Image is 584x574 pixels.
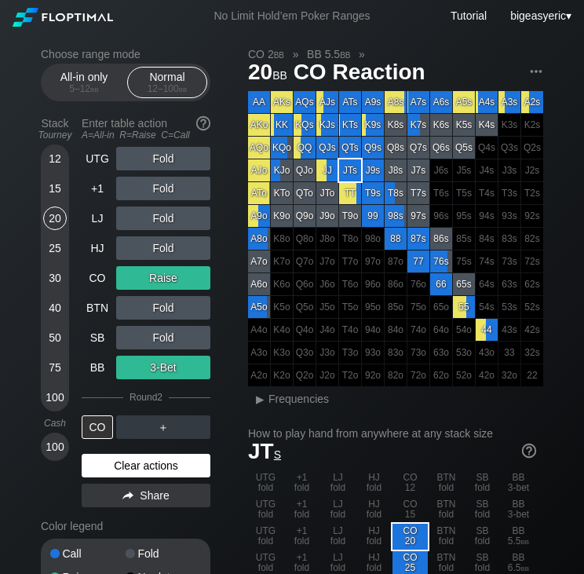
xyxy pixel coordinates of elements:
[362,296,384,318] div: 100% fold in prior round
[498,364,520,386] div: 100% fold in prior round
[430,114,452,136] div: K6s
[82,266,113,290] div: CO
[476,273,498,295] div: 100% fold in prior round
[294,250,316,272] div: 100% fold in prior round
[248,296,270,318] div: A5o
[82,454,210,477] div: Clear actions
[122,492,133,500] img: share.864f2f62.svg
[268,393,329,405] span: Frequencies
[248,182,270,204] div: ATo
[316,159,338,181] div: JJ
[476,182,498,204] div: 100% fold in prior round
[453,319,475,341] div: 100% fold in prior round
[430,250,452,272] div: 76s
[407,342,429,364] div: 100% fold in prior round
[510,9,566,22] span: bigeasyeric
[82,177,113,200] div: +1
[465,470,500,496] div: SB fold
[43,296,67,320] div: 40
[521,364,543,386] div: 100% fold in prior round
[430,182,452,204] div: 100% fold in prior round
[453,342,475,364] div: 100% fold in prior round
[453,137,475,159] div: Q5s
[451,9,487,22] a: Tutorial
[521,562,530,573] span: bb
[294,205,316,227] div: Q9o
[407,228,429,250] div: 87s
[190,9,393,26] div: No Limit Hold’em Poker Ranges
[453,91,475,113] div: A5s
[465,497,500,523] div: SB fold
[498,182,520,204] div: 100% fold in prior round
[35,130,75,141] div: Tourney
[476,296,498,318] div: 100% fold in prior round
[316,182,338,204] div: JTo
[43,326,67,349] div: 50
[430,296,452,318] div: 100% fold in prior round
[271,296,293,318] div: 100% fold in prior round
[316,114,338,136] div: KJs
[392,524,428,550] div: CO 20
[43,386,67,409] div: 100
[271,364,293,386] div: 100% fold in prior round
[316,205,338,227] div: J9o
[476,159,498,181] div: 100% fold in prior round
[385,228,407,250] div: 88
[294,273,316,295] div: 100% fold in prior round
[271,114,293,136] div: KK
[498,205,520,227] div: 100% fold in prior round
[134,83,200,94] div: 12 – 100
[476,91,498,113] div: A4s
[385,296,407,318] div: 100% fold in prior round
[527,63,545,80] img: ellipsis.fd386fe8.svg
[407,205,429,227] div: 97s
[453,250,475,272] div: 100% fold in prior round
[316,342,338,364] div: 100% fold in prior round
[250,389,270,408] div: ▸
[274,444,281,462] span: s
[476,342,498,364] div: 100% fold in prior round
[521,159,543,181] div: 100% fold in prior round
[453,205,475,227] div: 100% fold in prior round
[294,228,316,250] div: 100% fold in prior round
[291,60,428,86] span: CO Reaction
[82,147,113,170] div: UTG
[50,548,126,559] div: Call
[294,182,316,204] div: QTo
[521,273,543,295] div: 100% fold in prior round
[465,524,500,550] div: SB fold
[271,319,293,341] div: 100% fold in prior round
[316,137,338,159] div: QJs
[316,250,338,272] div: 100% fold in prior round
[339,91,361,113] div: ATs
[362,91,384,113] div: A9s
[476,364,498,386] div: 100% fold in prior round
[271,159,293,181] div: KJo
[320,470,356,496] div: LJ fold
[294,137,316,159] div: QQ
[385,205,407,227] div: 98s
[385,273,407,295] div: 100% fold in prior round
[248,137,270,159] div: AQo
[501,497,536,523] div: BB 3-bet
[476,319,498,341] div: 44
[316,296,338,318] div: 100% fold in prior round
[407,296,429,318] div: 100% fold in prior round
[385,159,407,181] div: J8s
[248,364,270,386] div: 100% fold in prior round
[43,266,67,290] div: 30
[476,205,498,227] div: 100% fold in prior round
[339,296,361,318] div: 100% fold in prior round
[453,159,475,181] div: 100% fold in prior round
[316,228,338,250] div: 100% fold in prior round
[498,159,520,181] div: 100% fold in prior round
[271,205,293,227] div: K9o
[521,91,543,113] div: A2s
[339,159,361,181] div: JTs
[362,364,384,386] div: 100% fold in prior round
[430,137,452,159] div: Q6s
[130,392,162,403] div: Round 2
[248,228,270,250] div: A8o
[453,114,475,136] div: K5s
[82,236,113,260] div: HJ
